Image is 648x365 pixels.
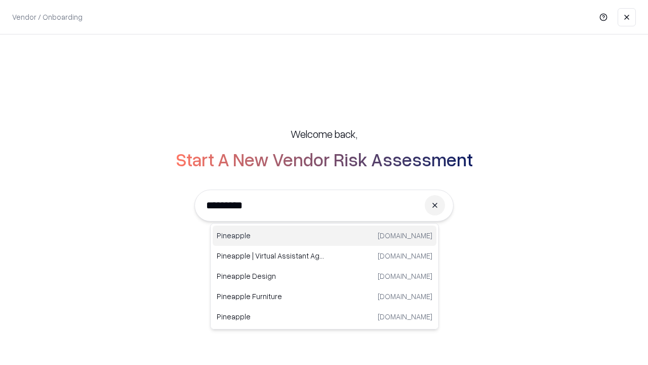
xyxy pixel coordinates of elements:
p: Pineapple Furniture [217,291,325,302]
p: [DOMAIN_NAME] [378,291,432,302]
p: [DOMAIN_NAME] [378,271,432,281]
p: [DOMAIN_NAME] [378,250,432,261]
p: [DOMAIN_NAME] [378,311,432,322]
p: Vendor / Onboarding [12,12,83,22]
h5: Welcome back, [291,127,357,141]
p: Pineapple [217,230,325,241]
div: Suggestions [210,223,439,330]
p: Pineapple | Virtual Assistant Agency [217,250,325,261]
p: Pineapple [217,311,325,322]
p: Pineapple Design [217,271,325,281]
h2: Start A New Vendor Risk Assessment [176,149,473,169]
p: [DOMAIN_NAME] [378,230,432,241]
